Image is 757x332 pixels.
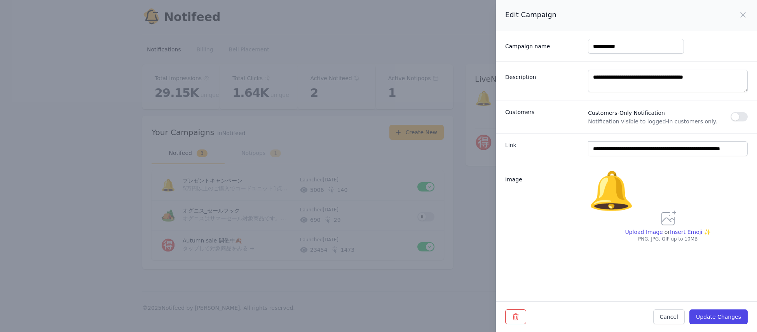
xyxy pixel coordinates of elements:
h2: Don't see Notifeed in your header? Let me know and I'll set it up! ✅ [12,52,144,89]
h1: Hello! [12,38,144,50]
label: Description [505,70,582,81]
p: PNG, JPG, GIF up to 10MB [588,236,748,242]
button: Cancel [653,309,685,324]
p: or [663,228,670,236]
h3: Customers [505,108,582,116]
label: Image [505,172,582,183]
label: Link [505,141,582,149]
span: Insert Emoji ✨ [670,228,711,236]
span: Upload Image [625,229,663,235]
span: Notification visible to logged-in customers only. [588,118,731,125]
span: 🔔 [588,169,635,213]
span: New conversation [50,108,93,114]
label: Campaign name [505,39,582,50]
span: Customers-Only Notification [588,108,731,118]
h2: Edit Campaign [505,9,556,20]
button: Update Changes [689,309,748,324]
span: We run on Gist [65,272,98,277]
button: New conversation [12,103,143,119]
